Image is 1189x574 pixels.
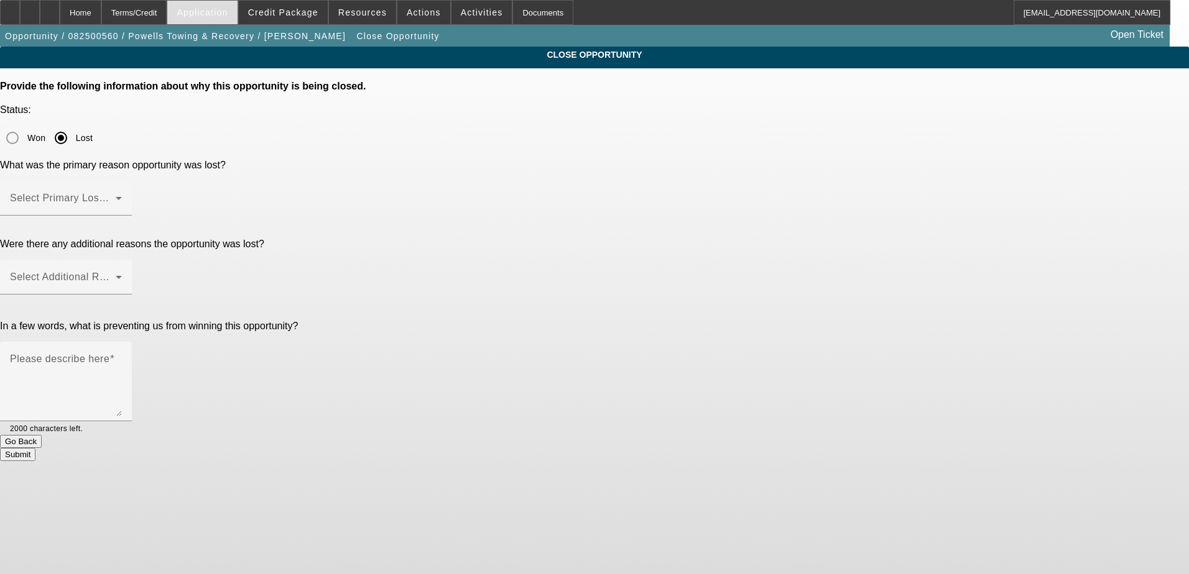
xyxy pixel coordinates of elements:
span: Opportunity / 082500560 / Powells Towing & Recovery / [PERSON_NAME] [5,31,346,41]
span: Application [177,7,228,17]
span: CLOSE OPPORTUNITY [9,50,1180,60]
button: Actions [397,1,450,24]
mat-label: Select Additional Reasons [10,271,133,282]
button: Credit Package [239,1,328,24]
span: Credit Package [248,7,318,17]
span: Resources [338,7,387,17]
mat-hint: 2000 characters left. [10,421,83,435]
button: Activities [451,1,512,24]
button: Resources [329,1,396,24]
span: Actions [407,7,441,17]
button: Application [167,1,237,24]
label: Lost [73,132,93,144]
a: Open Ticket [1106,24,1168,45]
mat-label: Select Primary Lost Reason [10,193,141,203]
span: Activities [461,7,503,17]
span: Close Opportunity [357,31,440,41]
button: Close Opportunity [354,25,443,47]
mat-label: Please describe here [10,353,109,364]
